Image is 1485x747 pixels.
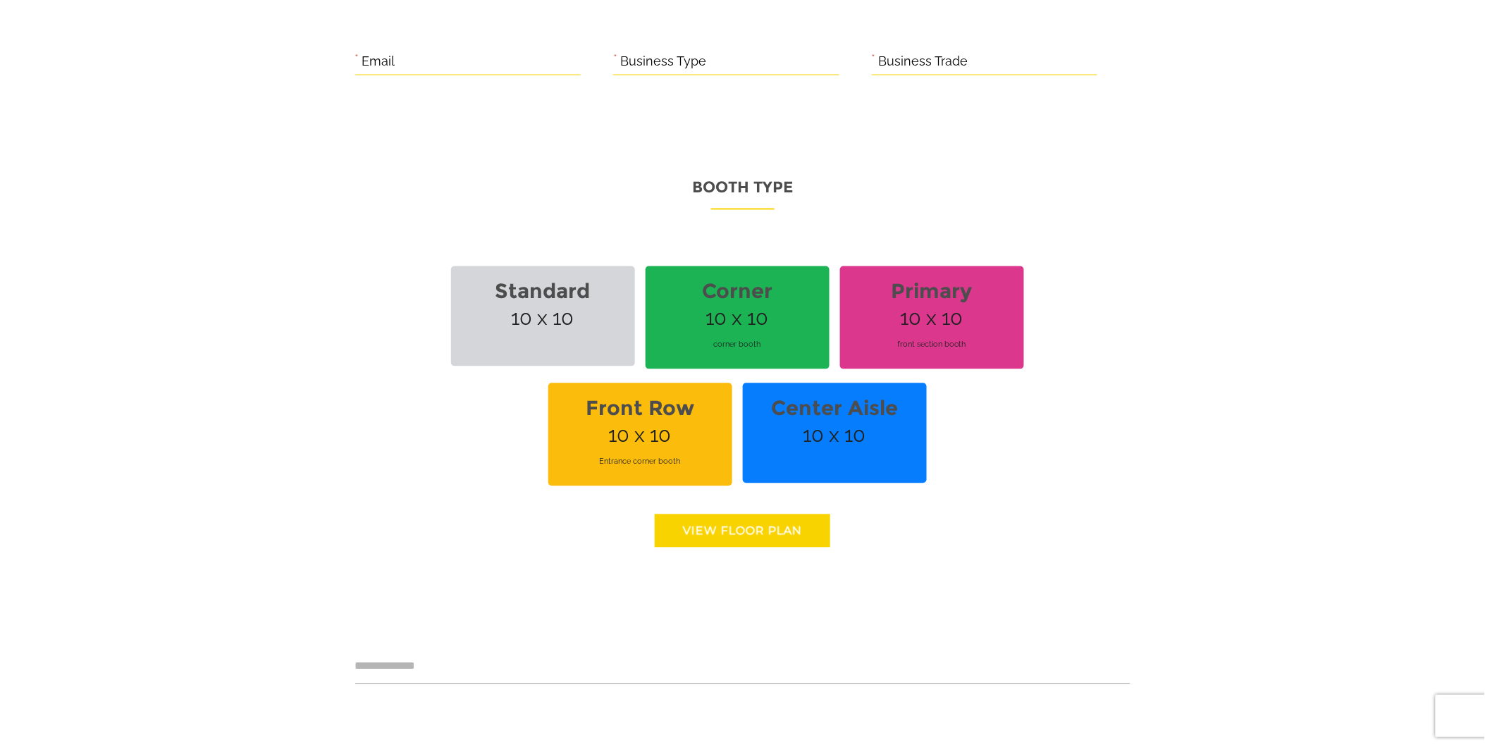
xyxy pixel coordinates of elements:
[879,51,968,73] label: Business Trade
[557,443,724,481] span: Entrance corner booth
[751,388,918,429] strong: Center Aisle
[840,266,1024,369] span: 10 x 10
[849,326,1016,364] span: front section booth
[362,51,395,73] label: Email
[557,388,724,429] strong: Front Row
[849,271,1016,312] strong: Primary
[620,51,706,73] label: Business Type
[646,266,830,369] span: 10 x 10
[548,383,732,486] span: 10 x 10
[460,271,627,312] strong: Standard
[655,514,830,548] a: View floor Plan
[451,266,635,366] span: 10 x 10
[743,383,927,483] span: 10 x 10
[654,326,821,364] span: corner booth
[654,271,821,312] strong: Corner
[355,174,1130,210] p: Booth Type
